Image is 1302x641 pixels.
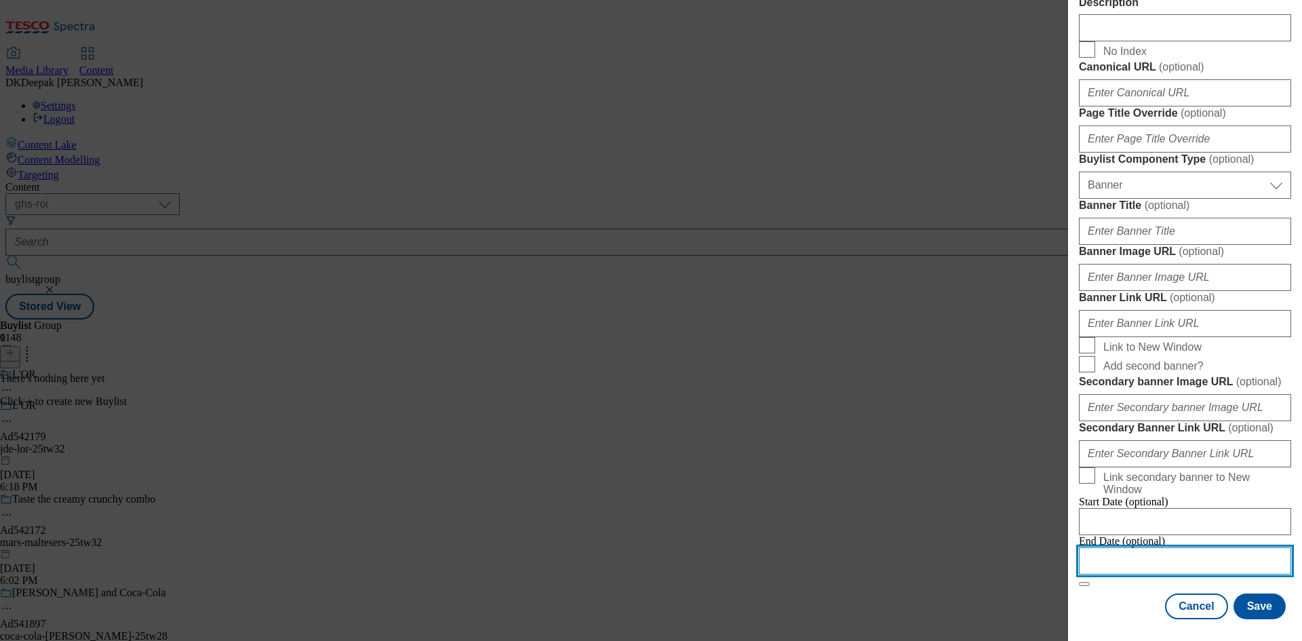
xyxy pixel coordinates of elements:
[1079,421,1291,435] label: Secondary Banner Link URL
[1079,245,1291,258] label: Banner Image URL
[1079,547,1291,575] input: Enter Date
[1079,14,1291,41] input: Enter Description
[1079,535,1165,547] span: End Date (optional)
[1234,594,1286,619] button: Save
[1145,199,1190,211] span: ( optional )
[1103,341,1202,353] span: Link to New Window
[1209,153,1255,165] span: ( optional )
[1079,375,1291,389] label: Secondary banner Image URL
[1181,107,1226,119] span: ( optional )
[1079,496,1168,507] span: Start Date (optional)
[1179,246,1224,257] span: ( optional )
[1079,79,1291,106] input: Enter Canonical URL
[1103,45,1147,58] span: No Index
[1103,471,1286,496] span: Link secondary banner to New Window
[1079,60,1291,74] label: Canonical URL
[1079,264,1291,291] input: Enter Banner Image URL
[1170,292,1215,303] span: ( optional )
[1079,125,1291,153] input: Enter Page Title Override
[1079,153,1291,166] label: Buylist Component Type
[1079,394,1291,421] input: Enter Secondary banner Image URL
[1159,61,1204,73] span: ( optional )
[1079,508,1291,535] input: Enter Date
[1236,376,1282,387] span: ( optional )
[1079,106,1291,120] label: Page Title Override
[1079,310,1291,337] input: Enter Banner Link URL
[1165,594,1227,619] button: Cancel
[1079,291,1291,305] label: Banner Link URL
[1079,440,1291,467] input: Enter Secondary Banner Link URL
[1079,218,1291,245] input: Enter Banner Title
[1228,422,1274,433] span: ( optional )
[1103,360,1204,372] span: Add second banner?
[1079,199,1291,212] label: Banner Title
